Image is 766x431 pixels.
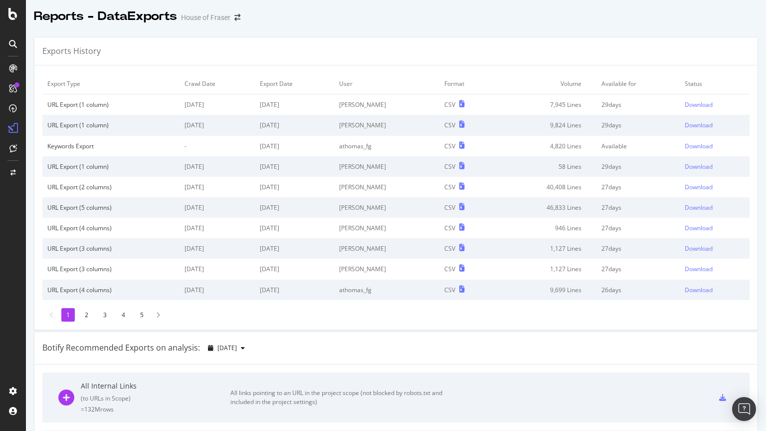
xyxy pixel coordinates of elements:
td: [DATE] [255,280,334,300]
li: 1 [61,308,75,322]
a: Download [685,142,745,150]
td: [DATE] [255,259,334,279]
div: CSV [444,203,455,212]
div: Download [685,121,713,129]
div: ( to URLs in Scope ) [81,394,230,403]
div: URL Export (1 column) [47,162,175,171]
div: URL Export (4 columns) [47,224,175,232]
td: 27 days [596,259,679,279]
div: CSV [444,142,455,150]
td: 946 Lines [495,218,596,238]
td: [DATE] [255,218,334,238]
div: CSV [444,162,455,171]
a: Download [685,162,745,171]
td: [PERSON_NAME] [334,177,439,197]
a: Download [685,286,745,294]
div: All links pointing to an URL in the project scope (not blocked by robots.txt and included in the ... [230,389,455,407]
div: Exports History [42,45,101,57]
td: Export Date [255,73,334,94]
td: 27 days [596,238,679,259]
td: 1,127 Lines [495,259,596,279]
div: CSV [444,183,455,191]
div: Reports - DataExports [34,8,177,25]
td: [DATE] [255,238,334,259]
td: Status [680,73,750,94]
td: 9,824 Lines [495,115,596,135]
div: URL Export (1 column) [47,121,175,129]
td: 40,408 Lines [495,177,596,197]
td: [DATE] [180,94,255,115]
div: URL Export (1 column) [47,100,175,109]
div: URL Export (4 columns) [47,286,175,294]
td: 7,945 Lines [495,94,596,115]
td: [PERSON_NAME] [334,94,439,115]
a: Download [685,121,745,129]
div: = 132M rows [81,405,230,414]
div: CSV [444,100,455,109]
td: 29 days [596,94,679,115]
div: Download [685,100,713,109]
td: [DATE] [255,177,334,197]
div: Download [685,203,713,212]
div: CSV [444,286,455,294]
td: 46,833 Lines [495,197,596,218]
div: Download [685,224,713,232]
a: Download [685,244,745,253]
li: 4 [117,308,130,322]
td: 9,699 Lines [495,280,596,300]
td: 26 days [596,280,679,300]
td: Volume [495,73,596,94]
td: [DATE] [180,218,255,238]
td: Available for [596,73,679,94]
li: 3 [98,308,112,322]
td: 29 days [596,115,679,135]
a: Download [685,224,745,232]
td: [DATE] [180,177,255,197]
div: Download [685,142,713,150]
td: [PERSON_NAME] [334,259,439,279]
div: Download [685,244,713,253]
td: [DATE] [180,259,255,279]
div: Botify Recommended Exports on analysis: [42,342,200,354]
div: Keywords Export [47,142,175,150]
td: [PERSON_NAME] [334,156,439,177]
td: [DATE] [255,94,334,115]
div: All Internal Links [81,381,230,391]
td: 58 Lines [495,156,596,177]
td: - [180,136,255,156]
div: URL Export (5 columns) [47,203,175,212]
td: [DATE] [255,136,334,156]
div: Download [685,286,713,294]
td: [PERSON_NAME] [334,218,439,238]
td: [DATE] [255,156,334,177]
span: 2025 Oct. 5th [217,344,237,352]
div: Download [685,265,713,273]
div: URL Export (3 columns) [47,244,175,253]
div: CSV [444,224,455,232]
a: Download [685,100,745,109]
div: Download [685,162,713,171]
td: 27 days [596,218,679,238]
td: 4,820 Lines [495,136,596,156]
div: Download [685,183,713,191]
div: URL Export (3 columns) [47,265,175,273]
td: athomas_fg [334,136,439,156]
div: CSV [444,121,455,129]
a: Download [685,203,745,212]
td: [DATE] [255,197,334,218]
td: 27 days [596,177,679,197]
li: 2 [80,308,93,322]
div: URL Export (2 columns) [47,183,175,191]
div: Available [601,142,674,150]
td: Export Type [42,73,180,94]
td: athomas_fg [334,280,439,300]
div: arrow-right-arrow-left [234,14,240,21]
div: csv-export [719,394,726,401]
div: CSV [444,265,455,273]
li: 5 [135,308,149,322]
td: [PERSON_NAME] [334,115,439,135]
button: [DATE] [204,340,249,356]
td: [DATE] [180,156,255,177]
div: House of Fraser [181,12,230,22]
td: 1,127 Lines [495,238,596,259]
